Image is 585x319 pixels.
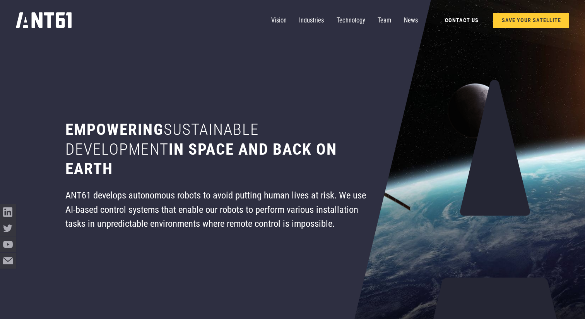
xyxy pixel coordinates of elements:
a: SAVE YOUR SATELLITE [493,13,569,28]
div: ANT61 develops autonomous robots to avoid putting human lives at risk. We use AI-based control sy... [65,188,370,231]
a: Vision [271,13,287,29]
a: Industries [299,13,324,29]
h1: Empowering in space and back on earth [65,120,370,179]
a: Team [378,13,391,29]
a: News [404,13,418,29]
span: sustainable development [65,120,259,159]
a: Contact Us [437,13,487,28]
a: home [16,10,72,31]
a: Technology [337,13,365,29]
